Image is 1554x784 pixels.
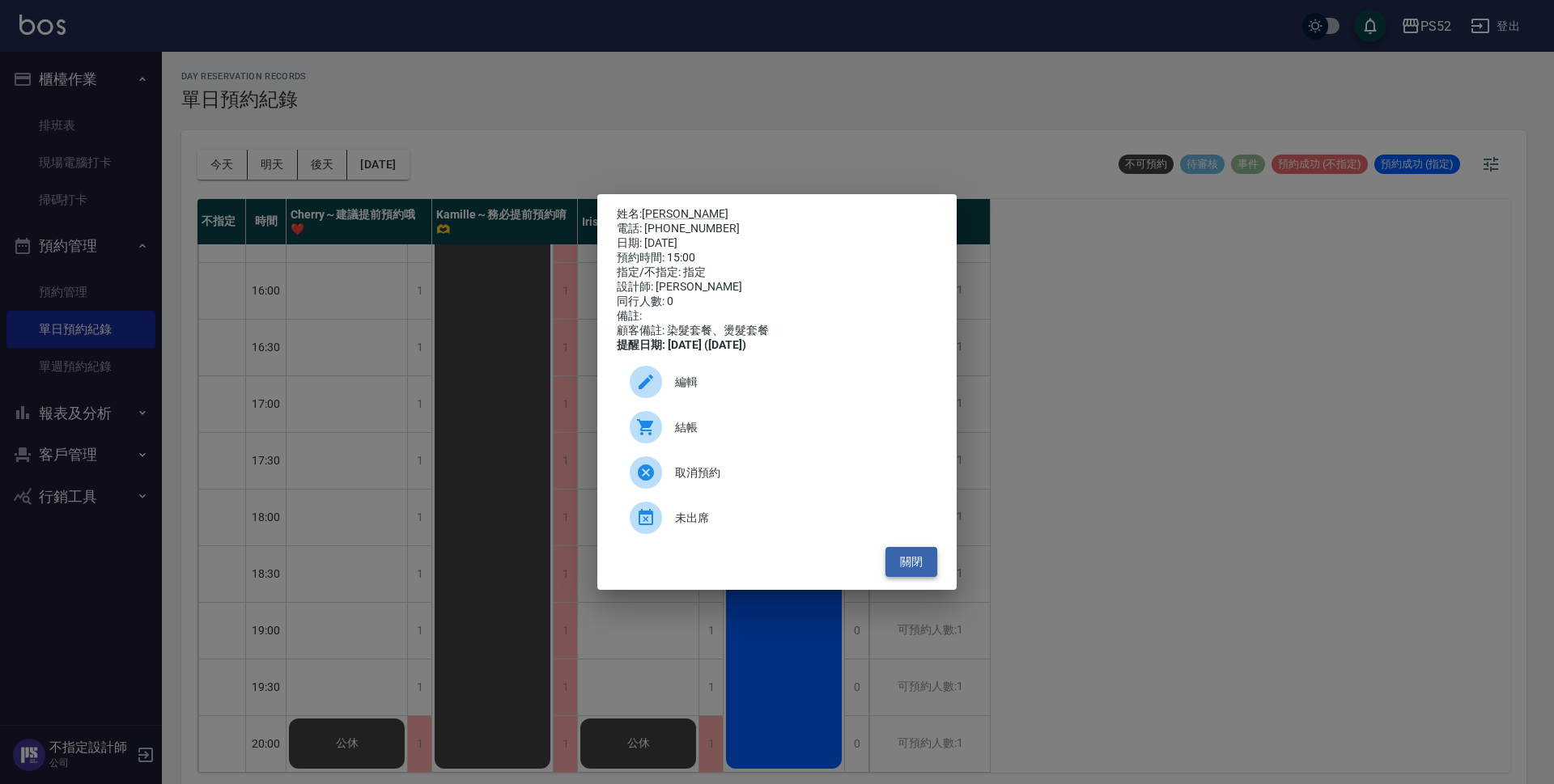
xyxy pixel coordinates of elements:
div: 備註: [617,309,937,324]
span: 取消預約 [675,464,924,481]
div: 指定/不指定: 指定 [617,265,937,280]
div: 電話: [PHONE_NUMBER] [617,222,937,236]
span: 編輯 [675,374,924,391]
div: 取消預約 [617,450,937,495]
div: 預約時間: 15:00 [617,251,937,265]
p: 姓名: [617,207,937,222]
a: 結帳 [617,405,937,450]
div: 未出席 [617,495,937,540]
button: 關閉 [885,547,937,577]
div: 日期: [DATE] [617,236,937,251]
div: 同行人數: 0 [617,295,937,309]
div: 編輯 [617,359,937,405]
span: 結帳 [675,419,924,436]
div: 顧客備註: 染髮套餐、燙髮套餐 [617,324,937,338]
span: 未出席 [675,510,924,527]
a: [PERSON_NAME] [642,207,728,220]
div: 設計師: [PERSON_NAME] [617,280,937,295]
div: 提醒日期: [DATE] ([DATE]) [617,338,937,353]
